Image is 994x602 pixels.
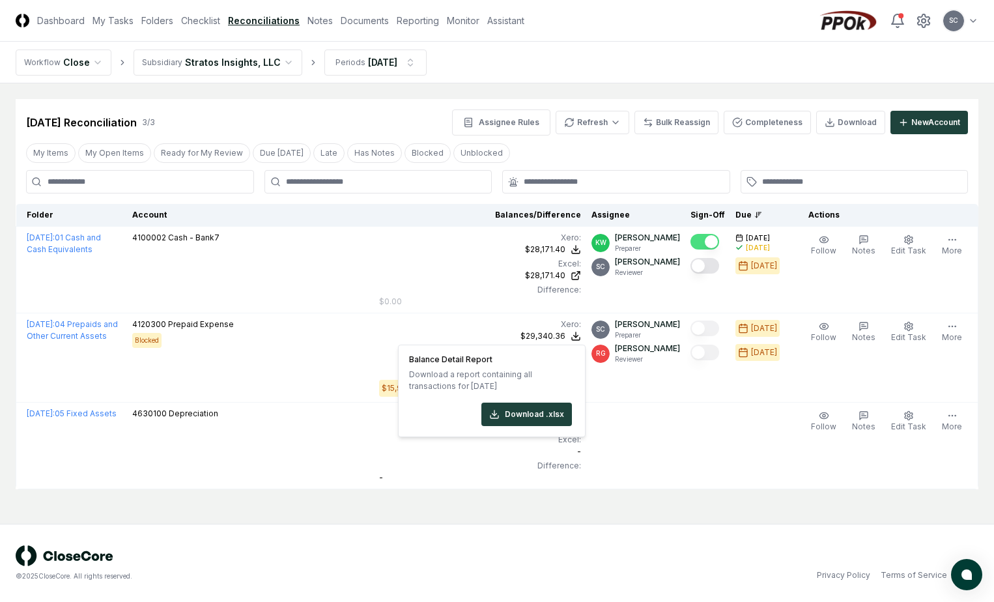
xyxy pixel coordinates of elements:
[324,50,427,76] button: Periods[DATE]
[154,143,250,163] button: Ready for My Review
[525,270,565,281] div: $28,171.40
[525,244,565,255] div: $28,171.40
[808,408,839,435] button: Follow
[525,244,581,255] button: $28,171.40
[615,268,680,278] p: Reviewer
[596,262,605,272] span: SC
[379,472,581,483] div: -
[811,246,836,255] span: Follow
[939,408,965,435] button: More
[379,408,581,420] div: Xero :
[253,143,311,163] button: Due Today
[520,330,581,342] button: $29,340.36
[520,330,565,342] div: $29,340.36
[168,233,220,242] span: Cash - Bank7
[379,319,581,330] div: Xero :
[615,256,680,268] p: [PERSON_NAME]
[615,232,680,244] p: [PERSON_NAME]
[852,246,875,255] span: Notes
[405,143,451,163] button: Blocked
[888,232,929,259] button: Edit Task
[379,434,581,457] div: -
[849,319,878,346] button: Notes
[379,258,581,270] div: Excel:
[397,14,439,27] a: Reporting
[379,270,581,281] a: $28,171.40
[142,117,155,128] div: 3 / 3
[16,571,497,581] div: © 2025 CloseCore. All rights reserved.
[379,460,581,472] div: Difference:
[379,232,581,244] div: Xero :
[746,233,770,243] span: [DATE]
[26,143,76,163] button: My Items
[798,209,968,221] div: Actions
[409,356,572,364] h4: Balance Detail Report
[374,204,586,227] th: Balances/Difference
[939,319,965,346] button: More
[751,322,777,334] div: [DATE]
[817,10,879,31] img: PPOk logo
[634,111,718,134] button: Bulk Reassign
[27,408,117,418] a: [DATE]:05 Fixed Assets
[481,403,572,426] button: Download .xlsx
[891,332,926,342] span: Edit Task
[379,371,581,382] div: Difference:
[379,345,581,356] div: Excel:
[132,333,162,348] div: Blocked
[556,111,629,134] button: Refresh
[596,349,606,358] span: RG
[951,559,982,590] button: atlas-launcher
[615,330,680,340] p: Preparer
[27,319,118,341] a: [DATE]:04 Prepaids and Other Current Assets
[690,258,719,274] button: Mark complete
[735,209,788,221] div: Due
[615,244,680,253] p: Preparer
[808,319,839,346] button: Follow
[615,343,680,354] p: [PERSON_NAME]
[452,109,550,136] button: Assignee Rules
[27,233,55,242] span: [DATE] :
[142,57,182,68] div: Subsidiary
[685,204,730,227] th: Sign-Off
[586,204,685,227] th: Assignee
[16,50,427,76] nav: breadcrumb
[939,232,965,259] button: More
[132,319,166,329] span: 4120300
[596,324,605,334] span: SC
[379,356,581,368] a: $13,365.67
[852,332,875,342] span: Notes
[16,545,113,566] img: logo
[379,434,581,446] div: Excel:
[447,14,479,27] a: Monitor
[37,14,85,27] a: Dashboard
[849,232,878,259] button: Notes
[891,246,926,255] span: Edit Task
[335,57,365,68] div: Periods
[808,232,839,259] button: Follow
[852,422,875,431] span: Notes
[132,408,167,418] span: 4630100
[811,332,836,342] span: Follow
[615,354,680,364] p: Reviewer
[92,14,134,27] a: My Tasks
[168,319,234,329] span: Prepaid Expense
[949,16,958,25] span: SC
[16,204,127,227] th: Folder
[817,569,870,581] a: Privacy Policy
[169,408,218,418] span: Depreciation
[409,369,572,392] p: Download a report containing all transactions for [DATE]
[751,347,777,358] div: [DATE]
[888,319,929,346] button: Edit Task
[24,57,61,68] div: Workflow
[891,422,926,431] span: Edit Task
[811,422,836,431] span: Follow
[849,408,878,435] button: Notes
[942,9,965,33] button: SC
[78,143,151,163] button: My Open Items
[690,345,719,360] button: Mark complete
[132,209,369,221] div: Account
[368,55,397,69] div: [DATE]
[816,111,885,134] button: Download
[347,143,402,163] button: Has Notes
[888,408,929,435] button: Edit Task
